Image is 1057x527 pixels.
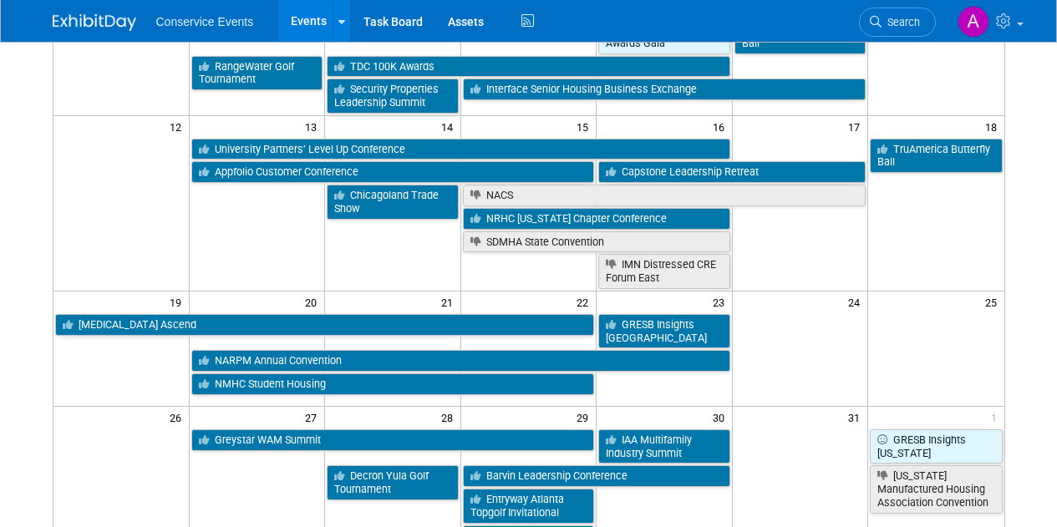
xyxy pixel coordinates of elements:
span: 12 [168,116,189,137]
a: GRESB Insights [US_STATE] [870,429,1002,464]
span: 20 [303,291,324,312]
a: Barvin Leadership Conference [463,465,730,487]
span: 23 [711,291,732,312]
span: 25 [983,291,1004,312]
span: 28 [440,407,460,428]
a: TDC 100K Awards [327,56,730,78]
a: Entryway Atlanta Topgolf Invitational [463,489,595,523]
a: NMHC Student Housing [191,373,595,395]
span: 19 [168,291,189,312]
span: 18 [983,116,1004,137]
a: Appfolio Customer Conference [191,161,595,183]
span: 31 [846,407,867,428]
span: 27 [303,407,324,428]
span: 30 [711,407,732,428]
span: 1 [989,407,1004,428]
span: 16 [711,116,732,137]
a: Greystar WAM Summit [191,429,595,451]
span: 22 [575,291,596,312]
a: Interface Senior Housing Business Exchange [463,79,866,100]
span: 13 [303,116,324,137]
a: IAA Multifamily Industry Summit [598,429,730,464]
span: Conservice Events [156,15,254,28]
a: Security Properties Leadership Summit [327,79,459,113]
span: 24 [846,291,867,312]
a: Capstone Leadership Retreat [598,161,866,183]
a: Chicagoland Trade Show [327,185,459,219]
span: 26 [168,407,189,428]
a: [MEDICAL_DATA] Ascend [55,314,595,336]
a: NRHC [US_STATE] Chapter Conference [463,208,730,230]
a: Search [859,8,936,37]
span: 17 [846,116,867,137]
a: Decron Yula Golf Tournament [327,465,459,499]
a: SDMHA State Convention [463,231,730,253]
a: University Partners’ Level Up Conference [191,139,730,160]
a: [US_STATE] Manufactured Housing Association Convention [870,465,1002,513]
a: RangeWater Golf Tournament [191,56,323,90]
span: Search [882,16,920,28]
span: 21 [440,291,460,312]
img: Amanda Terrano [958,6,989,38]
a: IMN Distressed CRE Forum East [598,254,730,288]
img: ExhibitDay [53,14,136,31]
a: NACS [463,185,866,206]
span: 14 [440,116,460,137]
a: GRESB Insights [GEOGRAPHIC_DATA] [598,314,730,348]
a: TruAmerica Butterfly Ball [870,139,1002,173]
a: NARPM Annual Convention [191,350,730,372]
span: 29 [575,407,596,428]
span: 15 [575,116,596,137]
